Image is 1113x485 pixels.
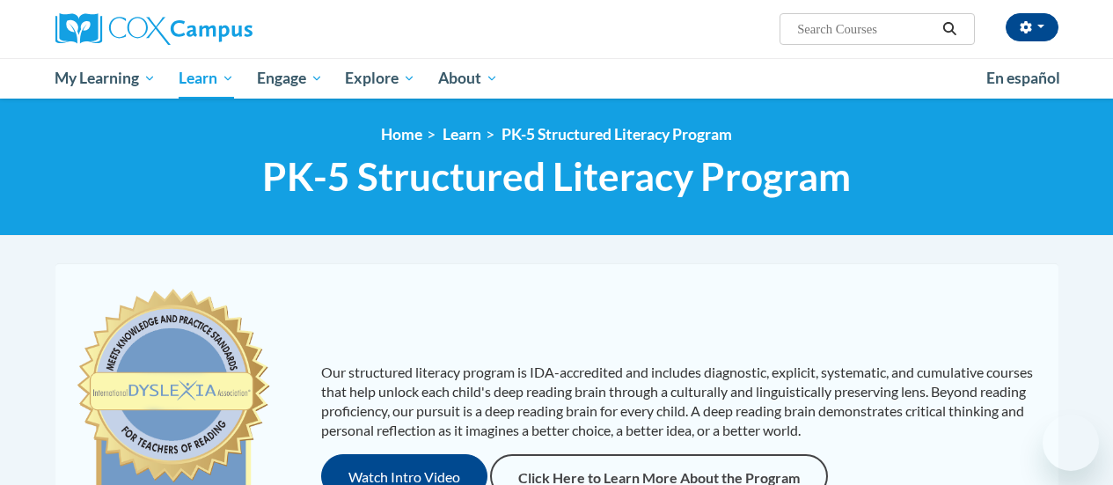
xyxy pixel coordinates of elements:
[975,60,1072,97] a: En español
[443,125,481,143] a: Learn
[55,13,372,45] a: Cox Campus
[262,153,851,200] span: PK-5 Structured Literacy Program
[55,68,156,89] span: My Learning
[427,58,509,99] a: About
[502,125,732,143] a: PK-5 Structured Literacy Program
[44,58,168,99] a: My Learning
[333,58,427,99] a: Explore
[381,125,422,143] a: Home
[179,68,234,89] span: Learn
[986,69,1060,87] span: En español
[438,68,498,89] span: About
[257,68,323,89] span: Engage
[795,18,936,40] input: Search Courses
[936,18,963,40] button: Search
[167,58,245,99] a: Learn
[1043,415,1099,471] iframe: Button to launch messaging window
[245,58,334,99] a: Engage
[321,363,1041,440] p: Our structured literacy program is IDA-accredited and includes diagnostic, explicit, systematic, ...
[42,58,1072,99] div: Main menu
[1006,13,1058,41] button: Account Settings
[345,68,415,89] span: Explore
[55,13,253,45] img: Cox Campus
